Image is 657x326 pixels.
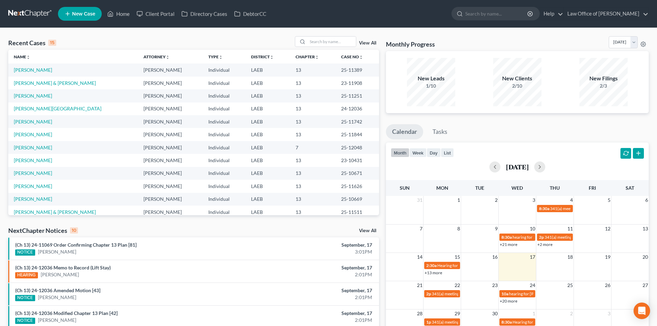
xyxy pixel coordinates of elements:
td: 25-11626 [336,180,379,192]
div: 2:01PM [258,317,372,324]
td: [PERSON_NAME] [138,206,203,218]
span: 3 [607,309,611,318]
div: New Leads [407,75,455,82]
a: [PERSON_NAME] [38,317,76,324]
span: 10 [529,225,536,233]
span: 23 [491,281,498,289]
a: [PERSON_NAME] [14,196,52,202]
td: 25-10669 [336,193,379,206]
td: LAEB [246,63,290,76]
a: [PERSON_NAME] & [PERSON_NAME] [14,209,96,215]
a: [PERSON_NAME] [14,119,52,125]
td: 24-12036 [336,102,379,115]
td: 13 [290,167,336,180]
div: Recent Cases [8,39,56,47]
button: list [441,148,454,157]
div: September, 17 [258,310,372,317]
td: 13 [290,89,336,102]
div: New Clients [493,75,541,82]
span: New Case [72,11,95,17]
div: NextChapter Notices [8,226,78,235]
a: Help [540,8,563,20]
button: day [427,148,441,157]
a: Home [104,8,133,20]
td: LAEB [246,77,290,89]
a: Districtunfold_more [251,54,274,59]
td: 25-11389 [336,63,379,76]
td: Individual [203,77,246,89]
span: 18 [567,253,574,261]
span: Sat [626,185,634,191]
h2: [DATE] [506,163,529,170]
td: Individual [203,167,246,180]
a: Directory Cases [178,8,231,20]
a: Attorneyunfold_more [143,54,170,59]
td: LAEB [246,89,290,102]
td: 13 [290,77,336,89]
td: LAEB [246,167,290,180]
a: Typeunfold_more [208,54,223,59]
span: 15 [454,253,461,261]
input: Search by name... [308,37,356,47]
td: Individual [203,63,246,76]
a: [PERSON_NAME] [14,145,52,150]
div: New Filings [579,75,628,82]
td: 23-10431 [336,154,379,167]
td: 25-11511 [336,206,379,218]
a: (Ch 13) 24-12036 Modified Chapter 13 Plan [42] [15,310,118,316]
td: [PERSON_NAME] [138,180,203,192]
span: Hearing for [PERSON_NAME] [437,263,491,268]
span: 3 [532,196,536,204]
span: 17 [529,253,536,261]
td: 25-11742 [336,115,379,128]
a: View All [359,228,376,233]
span: Thu [550,185,560,191]
span: 341(a) meeting for [PERSON_NAME] [550,206,617,211]
span: 2 [494,196,498,204]
h3: Monthly Progress [386,40,435,48]
div: 2:01PM [258,294,372,301]
div: 10 [70,227,78,234]
td: 13 [290,128,336,141]
a: [PERSON_NAME] [14,67,52,73]
div: September, 17 [258,241,372,248]
span: 16 [491,253,498,261]
span: 31 [416,196,423,204]
span: Tue [475,185,484,191]
a: View All [359,41,376,46]
i: unfold_more [315,55,319,59]
span: 27 [642,281,649,289]
a: +20 more [500,298,517,304]
div: HEARING [15,272,38,278]
td: LAEB [246,154,290,167]
div: 2:01PM [258,271,372,278]
span: Hearing for [PERSON_NAME] [512,319,566,325]
td: [PERSON_NAME] [138,128,203,141]
i: unfold_more [26,55,30,59]
a: [PERSON_NAME] [14,131,52,137]
span: 30 [491,309,498,318]
td: [PERSON_NAME] [138,167,203,180]
span: Wed [511,185,523,191]
span: hearing for [PERSON_NAME] [509,291,562,296]
td: LAEB [246,180,290,192]
span: 6 [645,196,649,204]
div: 15 [48,40,56,46]
div: NOTICE [15,318,35,324]
a: Case Nounfold_more [341,54,363,59]
a: Chapterunfold_more [296,54,319,59]
td: Individual [203,102,246,115]
span: 14 [416,253,423,261]
a: [PERSON_NAME] [41,271,79,278]
a: [PERSON_NAME] & [PERSON_NAME] [14,80,96,86]
td: LAEB [246,193,290,206]
div: Open Intercom Messenger [634,303,650,319]
a: +21 more [500,242,517,247]
span: 341(a) meeting for [PERSON_NAME] [432,319,498,325]
span: 25 [567,281,574,289]
span: 341(a) meeting for [PERSON_NAME] [432,291,498,296]
span: 19 [604,253,611,261]
span: 10a [501,291,508,296]
td: 13 [290,206,336,218]
a: (Ch 13) 24-11069 Order Confirming Chapter 13 Plan [81] [15,242,137,248]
